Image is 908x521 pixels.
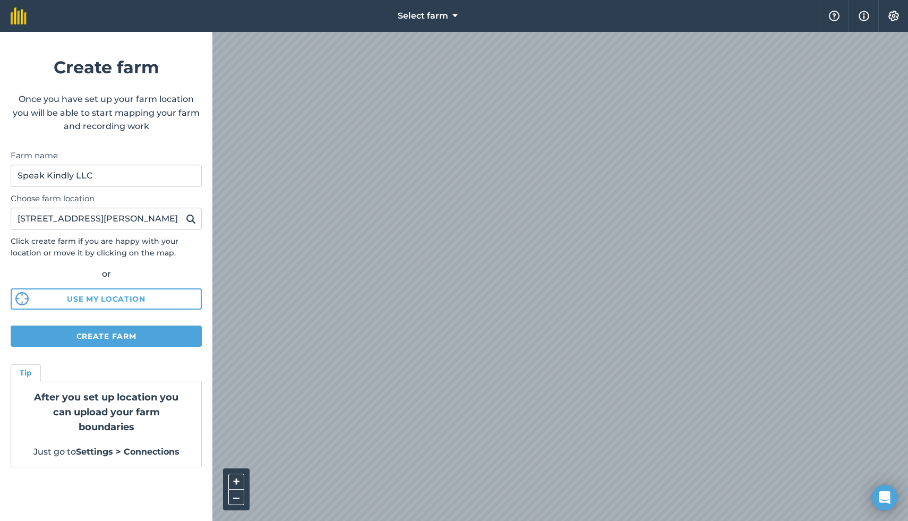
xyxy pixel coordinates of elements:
button: – [228,490,244,505]
img: A question mark icon [828,11,841,21]
div: Open Intercom Messenger [872,485,897,510]
p: Once you have set up your farm location you will be able to start mapping your farm and recording... [11,92,202,133]
label: Choose farm location [11,192,202,205]
img: fieldmargin Logo [11,7,27,24]
button: Create farm [11,326,202,347]
input: Enter your farm’s address [11,208,202,230]
label: Farm name [11,149,202,162]
h1: Create farm [11,54,202,81]
span: Select farm [398,10,448,22]
div: or [11,267,202,281]
img: svg+xml;base64,PHN2ZyB4bWxucz0iaHR0cDovL3d3dy53My5vcmcvMjAwMC9zdmciIHdpZHRoPSIxNyIgaGVpZ2h0PSIxNy... [859,10,869,22]
input: Farm name [11,165,202,187]
img: svg%3e [15,292,29,305]
p: Click create farm if you are happy with your location or move it by clicking on the map. [11,235,202,259]
h4: Tip [20,367,32,379]
img: A cog icon [887,11,900,21]
p: Just go to [24,445,189,459]
img: svg+xml;base64,PHN2ZyB4bWxucz0iaHR0cDovL3d3dy53My5vcmcvMjAwMC9zdmciIHdpZHRoPSIxOSIgaGVpZ2h0PSIyNC... [186,212,196,225]
button: Use my location [11,288,202,310]
strong: Settings > Connections [76,447,179,457]
strong: After you set up location you can upload your farm boundaries [34,391,178,433]
button: + [228,474,244,490]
